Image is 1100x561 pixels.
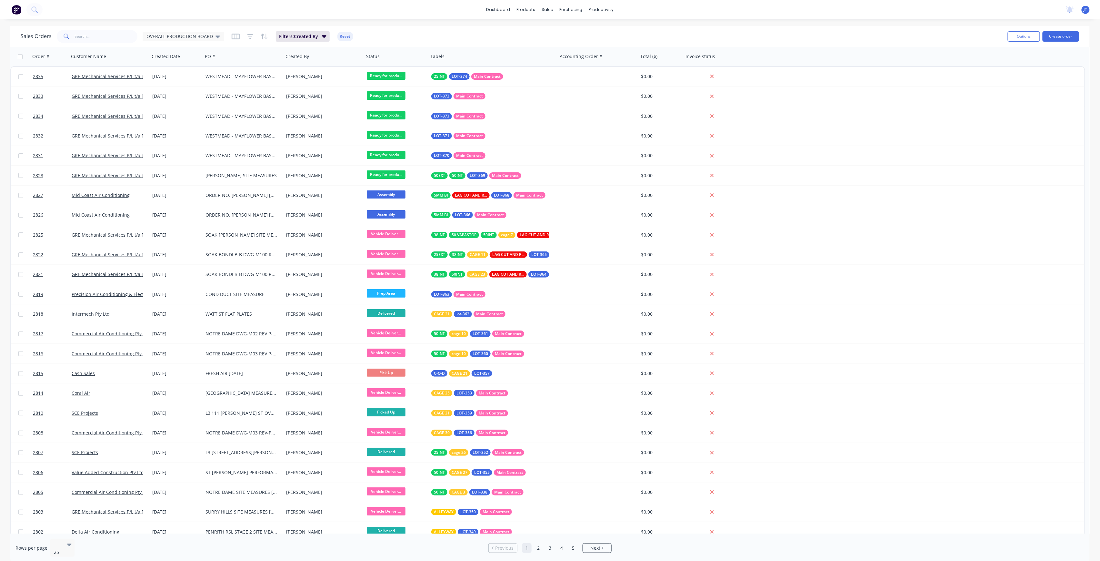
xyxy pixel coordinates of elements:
div: [PERSON_NAME] [286,133,358,139]
span: 2825 [33,232,43,238]
span: Main Contract [456,113,483,119]
div: $0.00 [641,370,679,377]
a: 2817 [33,324,72,343]
a: Page 3 [545,543,555,553]
div: PO # [205,53,215,60]
span: Main Contract [474,73,501,80]
span: LOT-355 [474,469,490,476]
span: Main Contract [483,509,509,515]
div: [PERSON_NAME] [286,251,358,258]
span: Ready for produ... [367,72,405,80]
a: Page 1 is your current page [522,543,532,553]
div: $0.00 [641,232,679,238]
div: Total ($) [640,53,657,60]
a: 2807 [33,443,72,462]
span: LOT-370 [434,152,449,159]
div: $0.00 [641,271,679,278]
a: GRE Mechanical Services P/L t/a [PERSON_NAME] & [PERSON_NAME] [72,271,220,277]
span: CAGE 3 [452,489,465,495]
span: LOT-373 [434,113,449,119]
div: [GEOGRAPHIC_DATA] MEASURES [DATE] [205,390,277,396]
button: C-O-DCAGE 21LOT-357 [431,370,492,377]
div: WESTMEAD - MAYFLOWER BASEMENT - BUILDING 4 RUN G [205,152,277,159]
span: LOT-353 [456,390,472,396]
span: 2814 [33,390,43,396]
span: 2817 [33,331,43,337]
div: [DATE] [152,251,200,258]
span: 2818 [33,311,43,317]
div: WESTMEAD - MAYFLOWER BASEMENT - BUILDING 4 RUN E [205,73,277,80]
div: $0.00 [641,351,679,357]
a: Delta Air Conditioning [72,529,119,535]
span: Vehicle Deliver... [367,329,405,337]
span: LOT-372 [434,93,449,99]
div: [PERSON_NAME] [286,271,358,278]
span: cage 7 [501,232,513,238]
div: [PERSON_NAME] [286,93,358,99]
div: [DATE] [152,351,200,357]
span: LOT-366 [455,212,470,218]
div: WESTMEAD - MAYFLOWER BASEMENT - BUILDING 4 RUN F [205,133,277,139]
div: [PERSON_NAME] [286,351,358,357]
a: GRE Mechanical Services P/L t/a [PERSON_NAME] & [PERSON_NAME] [72,509,220,515]
button: 38INT50 VAPASTOP50INTcage 7LAG CUT AND READY [431,232,610,238]
span: 50INT [452,172,463,179]
div: [PERSON_NAME] SITE MEASURES [205,172,277,179]
div: [DATE] [152,93,200,99]
span: 50INT [434,351,445,357]
a: 2805 [33,483,72,502]
div: [PERSON_NAME] [286,73,358,80]
span: 38INT [434,232,445,238]
span: LOT-349 [460,529,476,535]
a: 2827 [33,186,72,205]
div: [DATE] [152,370,200,377]
div: [PERSON_NAME] [286,410,358,416]
div: WESTMEAD - MAYFLOWER BASEMENT - BUILDING 4 RUN E [205,113,277,119]
div: [PERSON_NAME] [286,172,358,179]
span: Vehicle Deliver... [367,388,405,396]
a: Value Added Construction Pty Ltd [72,469,144,475]
button: 25INTcage 26LOT-352Main Contract [431,449,524,456]
div: [PERSON_NAME] [286,232,358,238]
span: 2822 [33,251,43,258]
span: 2834 [33,113,43,119]
span: Main Contract [516,192,543,199]
a: 2808 [33,423,72,443]
span: 2832 [33,133,43,139]
a: 2828 [33,166,72,185]
a: Commercial Air Conditioning Pty Ltd [72,430,150,436]
span: Main Contract [495,351,522,357]
span: 25INT [434,73,445,80]
span: 2819 [33,291,43,298]
a: Mid Coast Air Conditioning [72,192,130,198]
span: 38INT [434,271,445,278]
span: LAG CUT AND READY [492,271,524,278]
span: Vehicle Deliver... [367,250,405,258]
a: 2819 [33,285,72,304]
span: Main Contract [477,212,504,218]
span: LOT-365 [531,251,547,258]
a: GRE Mechanical Services P/L t/a [PERSON_NAME] & [PERSON_NAME] [72,152,220,158]
div: purchasing [556,5,586,15]
div: Order # [32,53,49,60]
a: 2806 [33,463,72,482]
span: Ready for produ... [367,111,405,119]
span: 5MM BI [434,212,448,218]
span: Pick Up [367,369,405,377]
div: $0.00 [641,331,679,337]
a: 2835 [33,67,72,86]
span: Main Contract [479,390,505,396]
span: LOT-359 [456,410,472,416]
button: Create order [1043,31,1079,42]
span: CAGE 11 [470,251,485,258]
a: 2834 [33,107,72,126]
a: 2825 [33,225,72,245]
span: LOT-361 [473,331,488,337]
a: 2832 [33,126,72,146]
button: 5MM BILAG CUT AND READYLOT-368Main Contract [431,192,545,199]
div: [PERSON_NAME] [286,113,358,119]
div: WATT ST FLAT PLATES [205,311,277,317]
span: 2831 [33,152,43,159]
span: 50INT [434,469,445,476]
span: Delivered [367,309,405,317]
